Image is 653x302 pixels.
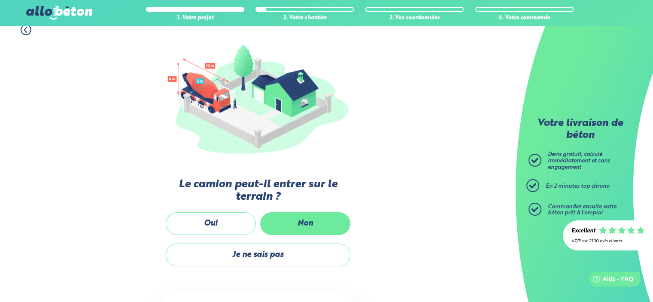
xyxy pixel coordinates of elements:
iframe: Help widget launcher [577,268,644,293]
span: Commandez ensuite votre béton prêt à l'emploi [548,204,617,216]
p: Votre livraison de béton [531,118,629,141]
div: 1. Votre projet [146,15,244,21]
label: Oui [166,212,256,235]
div: 2. Votre chantier [255,15,354,21]
div: Excellent [571,228,595,235]
img: allobéton [26,6,92,20]
div: 4.7/5 sur 2300 avis clients [571,239,644,244]
span: En 2 minutes top chrono [546,183,610,189]
label: Non [260,212,350,235]
span: Devis gratuit, calculé immédiatement et sans engagement [548,152,610,170]
div: 4. Votre commande [475,15,574,21]
div: 3. Vos coordonnées [365,15,464,21]
label: Le camion peut-il entrer sur le terrain ? [164,178,352,204]
label: Je ne sais pas [166,244,350,266]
